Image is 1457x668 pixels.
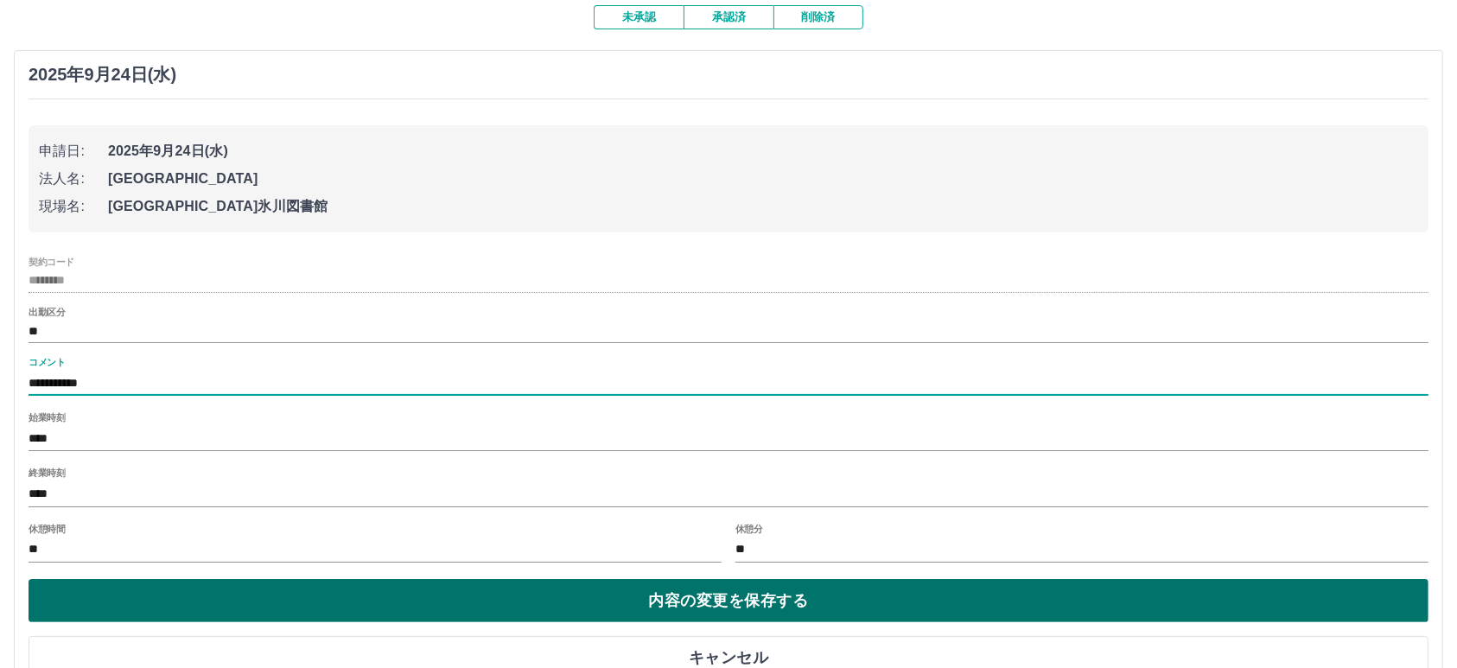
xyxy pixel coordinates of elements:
[594,5,684,29] button: 未承認
[39,169,108,189] span: 法人名:
[39,141,108,162] span: 申請日:
[108,169,1418,189] span: [GEOGRAPHIC_DATA]
[773,5,863,29] button: 削除済
[108,196,1418,217] span: [GEOGRAPHIC_DATA]氷川図書館
[39,196,108,217] span: 現場名:
[29,255,74,268] label: 契約コード
[735,522,763,535] label: 休憩分
[29,411,65,424] label: 始業時刻
[29,356,65,369] label: コメント
[684,5,773,29] button: 承認済
[29,65,176,85] h3: 2025年9月24日(水)
[29,522,65,535] label: 休憩時間
[108,141,1418,162] span: 2025年9月24日(水)
[29,306,65,319] label: 出勤区分
[29,579,1428,622] button: 内容の変更を保存する
[29,467,65,480] label: 終業時刻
